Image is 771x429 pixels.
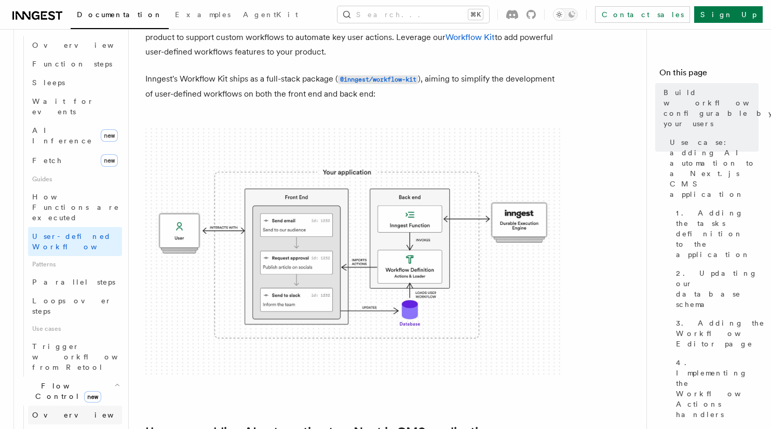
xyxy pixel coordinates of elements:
[32,411,139,419] span: Overview
[468,9,483,20] kbd: ⌘K
[553,8,578,21] button: Toggle dark mode
[32,126,92,145] span: AI Inference
[243,10,298,19] span: AgentKit
[445,32,495,42] a: Workflow Kit
[28,227,122,256] a: User-defined Workflows
[672,314,759,353] a: 3. Adding the Workflow Editor page
[32,297,112,315] span: Loops over steps
[32,97,94,116] span: Wait for events
[18,377,122,406] button: Flow Controlnew
[28,150,122,171] a: Fetchnew
[145,72,561,101] p: Inngest's Workflow Kit ships as a full-stack package ( ), aiming to simplify the development of u...
[676,357,766,420] span: 4. Implementing the Workflow Actions handlers
[676,208,759,260] span: 1. Adding the tasks definition to the application
[595,6,690,23] a: Contact sales
[338,74,418,84] a: @inngest/workflow-kit
[237,3,304,28] a: AgentKit
[145,128,561,377] img: The Workflow Kit provides a Workflow Engine to compose workflow actions on the back end and a set...
[659,66,759,83] h4: On this page
[32,78,65,87] span: Sleeps
[28,273,122,291] a: Parallel steps
[28,55,122,73] a: Function steps
[337,6,489,23] button: Search...⌘K
[28,256,122,273] span: Patterns
[670,137,759,199] span: Use case: adding AI automation to a Next.js CMS application
[77,10,163,19] span: Documentation
[28,171,122,187] span: Guides
[28,291,122,320] a: Loops over steps
[32,193,119,222] span: How Functions are executed
[28,121,122,150] a: AI Inferencenew
[676,318,766,349] span: 3. Adding the Workflow Editor page
[676,268,759,310] span: 2. Updating our database schema
[672,353,759,424] a: 4. Implementing the Workflow Actions handlers
[32,41,139,49] span: Overview
[694,6,763,23] a: Sign Up
[169,3,237,28] a: Examples
[659,83,759,133] a: Build workflows configurable by your users
[32,342,146,371] span: Trigger workflows from Retool
[28,73,122,92] a: Sleeps
[18,36,122,377] div: Steps & Workflows
[175,10,231,19] span: Examples
[338,75,418,84] code: @inngest/workflow-kit
[28,406,122,424] a: Overview
[28,36,122,55] a: Overview
[28,320,122,337] span: Use cases
[32,278,115,286] span: Parallel steps
[672,264,759,314] a: 2. Updating our database schema
[32,156,62,165] span: Fetch
[145,16,561,59] p: Users [DATE] are demanding customization and integrations from every product. Your users may want...
[672,204,759,264] a: 1. Adding the tasks definition to the application
[28,337,122,377] a: Trigger workflows from Retool
[84,391,101,403] span: new
[28,92,122,121] a: Wait for events
[71,3,169,29] a: Documentation
[32,232,126,251] span: User-defined Workflows
[101,154,118,167] span: new
[101,129,118,142] span: new
[28,187,122,227] a: How Functions are executed
[32,60,112,68] span: Function steps
[666,133,759,204] a: Use case: adding AI automation to a Next.js CMS application
[18,381,114,401] span: Flow Control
